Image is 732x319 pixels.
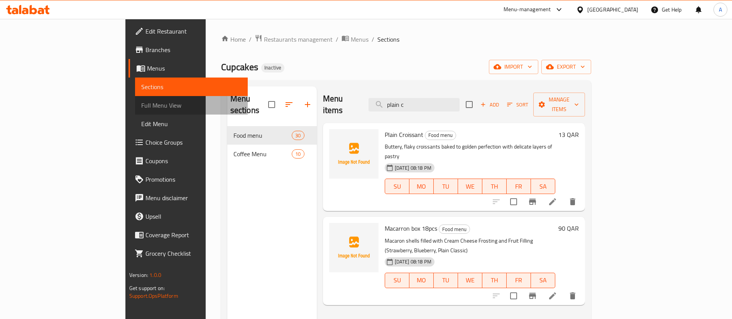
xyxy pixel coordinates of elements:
[437,275,455,286] span: TU
[145,27,242,36] span: Edit Restaurant
[128,226,248,244] a: Coverage Report
[477,99,502,111] span: Add item
[341,34,369,44] a: Menus
[233,131,292,140] span: Food menu
[372,35,374,44] li: /
[385,129,423,140] span: Plain Croissant
[128,189,248,207] a: Menu disclaimer
[388,181,406,192] span: SU
[145,156,242,165] span: Coupons
[548,291,557,300] a: Edit menu item
[329,223,379,272] img: Macarron box 18pcs
[523,192,542,211] button: Branch-specific-item
[227,126,317,145] div: Food menu30
[141,101,242,110] span: Full Menu View
[558,223,579,234] h6: 90 QAR
[479,100,500,109] span: Add
[145,230,242,240] span: Coverage Report
[504,5,551,14] div: Menu-management
[477,99,502,111] button: Add
[482,179,507,194] button: TH
[298,95,317,114] button: Add section
[145,138,242,147] span: Choice Groups
[412,275,431,286] span: MO
[495,62,532,72] span: import
[434,179,458,194] button: TU
[264,35,333,44] span: Restaurants management
[458,179,482,194] button: WE
[145,175,242,184] span: Promotions
[563,192,582,211] button: delete
[292,131,304,140] div: items
[425,131,456,140] span: Food menu
[489,60,538,74] button: import
[531,273,555,288] button: SA
[385,142,556,161] p: Buttery, flaky croissants baked to golden perfection with delicate layers of pastry
[505,288,522,304] span: Select to update
[227,145,317,163] div: Coffee Menu10
[388,275,406,286] span: SU
[392,258,434,265] span: [DATE] 08:18 PM
[351,35,369,44] span: Menus
[145,193,242,203] span: Menu disclaimer
[128,133,248,152] a: Choice Groups
[221,34,591,44] nav: breadcrumb
[233,149,292,159] span: Coffee Menu
[369,98,460,111] input: search
[485,275,504,286] span: TH
[385,273,409,288] button: SU
[261,64,284,71] span: Inactive
[510,275,528,286] span: FR
[129,283,165,293] span: Get support on:
[377,35,399,44] span: Sections
[329,129,379,179] img: Plain Croissant
[261,63,284,73] div: Inactive
[135,115,248,133] a: Edit Menu
[385,179,409,194] button: SU
[548,197,557,206] a: Edit menu item
[434,273,458,288] button: TU
[507,179,531,194] button: FR
[264,96,280,113] span: Select all sections
[392,164,434,172] span: [DATE] 08:18 PM
[505,194,522,210] span: Select to update
[482,273,507,288] button: TH
[336,35,338,44] li: /
[128,152,248,170] a: Coupons
[539,95,579,114] span: Manage items
[548,62,585,72] span: export
[534,275,552,286] span: SA
[461,96,477,113] span: Select section
[128,41,248,59] a: Branches
[485,181,504,192] span: TH
[230,93,268,116] h2: Menu sections
[507,273,531,288] button: FR
[292,132,304,139] span: 30
[439,225,470,234] span: Food menu
[531,179,555,194] button: SA
[385,236,556,255] p: Macaron shells filled with Cream Cheese Frosting and Fruit Filling (Strawberry, Blueberry, Plain ...
[145,212,242,221] span: Upsell
[523,287,542,305] button: Branch-specific-item
[149,270,161,280] span: 1.0.0
[541,60,591,74] button: export
[135,78,248,96] a: Sections
[534,181,552,192] span: SA
[385,223,437,234] span: Macarron box 18pcs
[292,149,304,159] div: items
[558,129,579,140] h6: 13 QAR
[128,244,248,263] a: Grocery Checklist
[129,291,178,301] a: Support.OpsPlatform
[128,170,248,189] a: Promotions
[292,150,304,158] span: 10
[409,273,434,288] button: MO
[129,270,148,280] span: Version:
[458,273,482,288] button: WE
[128,59,248,78] a: Menus
[587,5,638,14] div: [GEOGRAPHIC_DATA]
[221,58,258,76] span: Cupcakes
